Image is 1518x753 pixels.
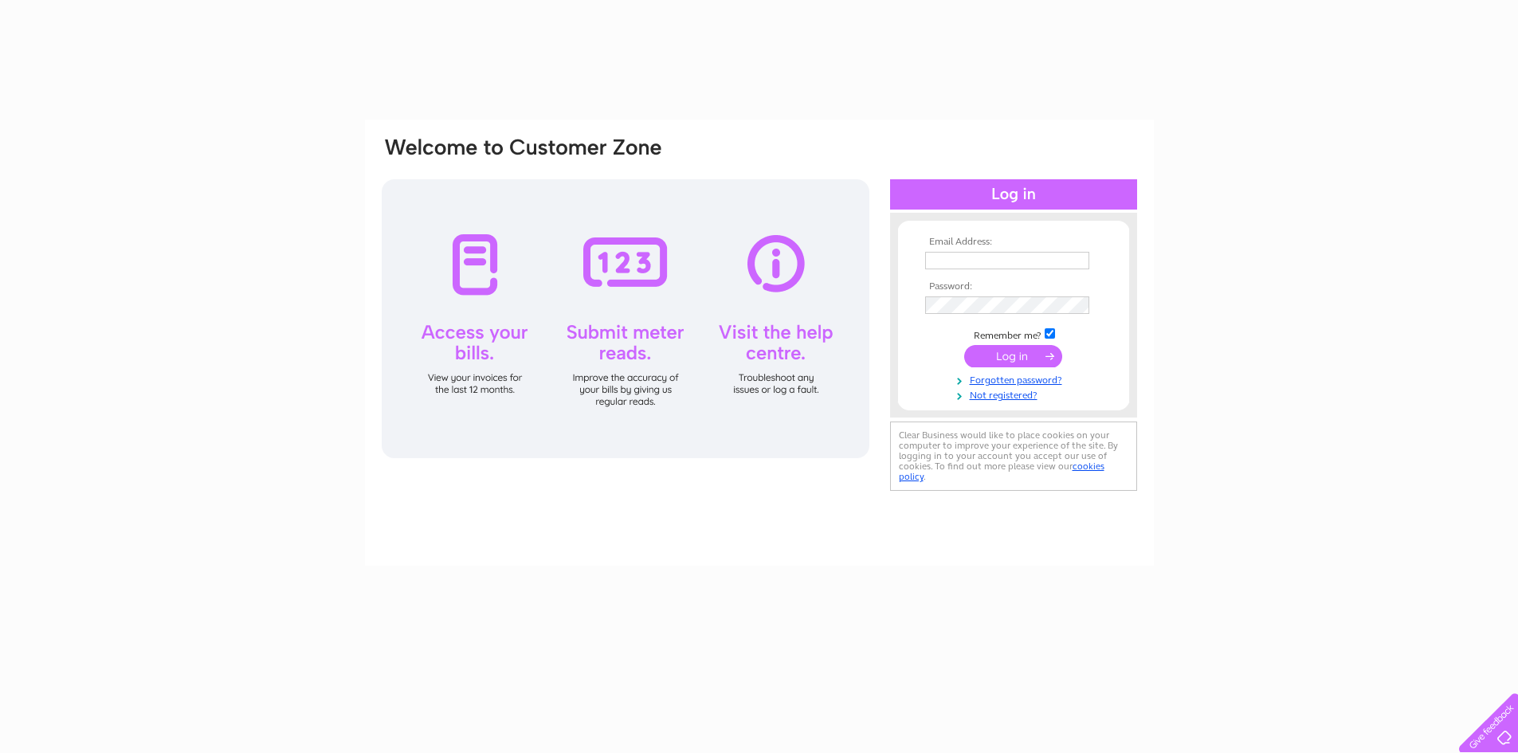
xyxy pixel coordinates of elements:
[921,326,1106,342] td: Remember me?
[921,237,1106,248] th: Email Address:
[921,281,1106,292] th: Password:
[925,386,1106,402] a: Not registered?
[890,422,1137,491] div: Clear Business would like to place cookies on your computer to improve your experience of the sit...
[899,461,1104,482] a: cookies policy
[964,345,1062,367] input: Submit
[925,371,1106,386] a: Forgotten password?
